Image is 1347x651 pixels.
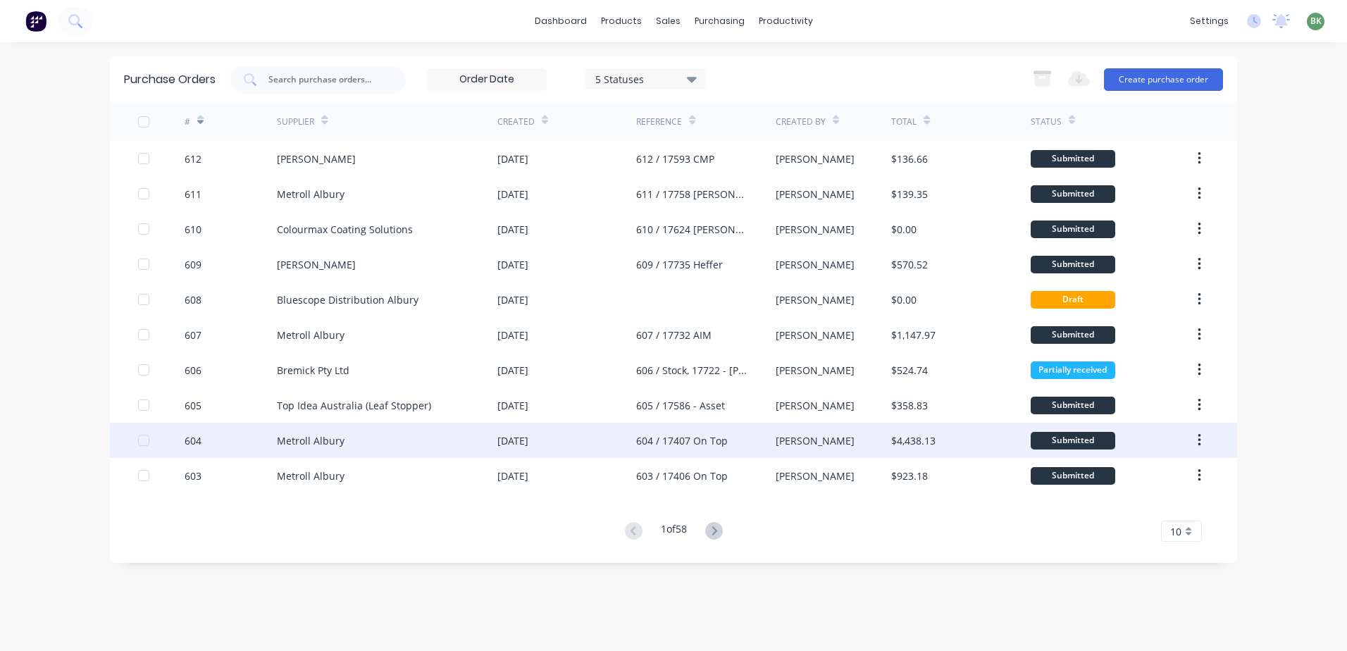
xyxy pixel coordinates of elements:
div: Submitted [1031,467,1115,485]
div: 608 [185,292,201,307]
div: Submitted [1031,432,1115,449]
div: Metroll Albury [277,469,344,483]
div: Partially received [1031,361,1115,379]
div: 609 [185,257,201,272]
div: [PERSON_NAME] [277,257,356,272]
div: Top Idea Australia (Leaf Stopper) [277,398,431,413]
div: [DATE] [497,398,528,413]
div: Purchase Orders [124,71,216,88]
div: $4,438.13 [891,433,936,448]
div: 604 [185,433,201,448]
div: Submitted [1031,326,1115,344]
div: Supplier [277,116,314,128]
div: 607 [185,328,201,342]
div: 610 [185,222,201,237]
div: [DATE] [497,363,528,378]
div: [DATE] [497,328,528,342]
div: Submitted [1031,150,1115,168]
div: 607 / 17732 AIM [636,328,712,342]
div: 603 [185,469,201,483]
div: [DATE] [497,187,528,201]
div: Metroll Albury [277,328,344,342]
img: Factory [25,11,46,32]
div: 610 / 17624 [PERSON_NAME] [636,222,747,237]
div: $1,147.97 [891,328,936,342]
div: 606 [185,363,201,378]
div: Submitted [1031,397,1115,414]
div: 606 / Stock, 17722 - [PERSON_NAME] [636,363,747,378]
button: Create purchase order [1104,68,1223,91]
div: Draft [1031,291,1115,309]
div: Submitted [1031,185,1115,203]
div: [DATE] [497,151,528,166]
div: 604 / 17407 On Top [636,433,728,448]
div: purchasing [688,11,752,32]
div: Submitted [1031,221,1115,238]
div: [PERSON_NAME] [776,151,855,166]
div: Submitted [1031,256,1115,273]
div: Metroll Albury [277,433,344,448]
div: Created By [776,116,826,128]
div: $358.83 [891,398,928,413]
div: 5 Statuses [595,71,696,86]
div: $0.00 [891,292,917,307]
div: Created [497,116,535,128]
div: [PERSON_NAME] [776,222,855,237]
div: settings [1183,11,1236,32]
div: $524.74 [891,363,928,378]
div: Bluescope Distribution Albury [277,292,418,307]
div: Status [1031,116,1062,128]
div: [PERSON_NAME] [776,398,855,413]
div: $0.00 [891,222,917,237]
div: products [594,11,649,32]
input: Search purchase orders... [267,73,384,87]
a: dashboard [528,11,594,32]
div: sales [649,11,688,32]
div: 605 / 17586 - Asset [636,398,725,413]
div: [PERSON_NAME] [776,292,855,307]
div: 611 [185,187,201,201]
span: 10 [1170,524,1181,539]
div: $570.52 [891,257,928,272]
div: [DATE] [497,469,528,483]
div: Total [891,116,917,128]
div: 605 [185,398,201,413]
div: 612 [185,151,201,166]
div: 611 / 17758 [PERSON_NAME] [636,187,747,201]
div: [PERSON_NAME] [776,363,855,378]
div: 603 / 17406 On Top [636,469,728,483]
div: [DATE] [497,257,528,272]
div: 609 / 17735 Heffer [636,257,723,272]
span: BK [1310,15,1322,27]
div: $923.18 [891,469,928,483]
div: [PERSON_NAME] [277,151,356,166]
div: [PERSON_NAME] [776,433,855,448]
div: productivity [752,11,820,32]
div: [DATE] [497,433,528,448]
div: # [185,116,190,128]
div: [PERSON_NAME] [776,187,855,201]
div: 1 of 58 [661,521,687,542]
div: [DATE] [497,222,528,237]
div: [PERSON_NAME] [776,328,855,342]
div: Bremick Pty Ltd [277,363,349,378]
div: [PERSON_NAME] [776,257,855,272]
div: Metroll Albury [277,187,344,201]
div: $136.66 [891,151,928,166]
div: $139.35 [891,187,928,201]
div: [DATE] [497,292,528,307]
div: [PERSON_NAME] [776,469,855,483]
div: Reference [636,116,682,128]
input: Order Date [428,69,546,90]
div: 612 / 17593 CMP [636,151,714,166]
div: Colourmax Coating Solutions [277,222,413,237]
